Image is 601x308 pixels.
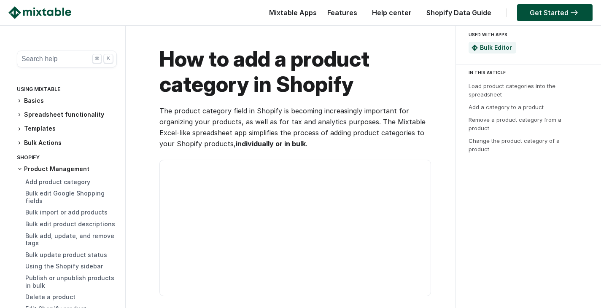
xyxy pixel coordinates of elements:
[472,45,478,51] img: Mixtable Spreadsheet Bulk Editor App
[25,209,108,216] a: Bulk import or add products
[92,54,102,63] div: ⌘
[25,232,114,247] a: Bulk add, update, and remove tags
[8,6,71,19] img: Mixtable logo
[17,124,117,133] h3: Templates
[17,84,117,96] div: Using Mixtable
[17,165,117,173] h3: Product Management
[25,190,105,204] a: Bulk edit Google Shopping fields
[17,139,117,147] h3: Bulk Actions
[17,110,117,119] h3: Spreadsheet functionality
[159,46,430,97] h1: How to add a product category in Shopify
[25,262,103,270] a: Using the Shopify sidebar
[368,8,416,17] a: Help center
[25,293,75,300] a: Delete a product
[25,220,115,228] a: Bulk edit product descriptions
[17,153,117,165] div: Shopify
[569,10,580,15] img: arrow-right.svg
[323,8,361,17] a: Features
[17,51,117,67] button: Search help ⌘ K
[17,96,117,105] h3: Basics
[25,251,107,258] a: Bulk update product status
[480,44,512,51] a: Bulk Editor
[469,116,561,131] a: Remove a product category from a product
[469,137,560,153] a: Change the product category of a product
[236,139,306,148] strong: individually or in bulk
[517,4,593,21] a: Get Started
[25,178,90,185] a: Add product category
[469,29,585,40] div: USED WITH APPS
[469,104,544,110] a: Add a category to a product
[469,69,593,76] div: IN THIS ARTICLE
[104,54,113,63] div: K
[469,83,555,98] a: Load product categories into the spreadsheet
[265,6,317,23] div: Mixtable Apps
[159,105,430,149] p: The product category field in Shopify is becoming increasingly important for organizing your prod...
[422,8,496,17] a: Shopify Data Guide
[25,274,114,289] a: Publish or unpublish products in bulk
